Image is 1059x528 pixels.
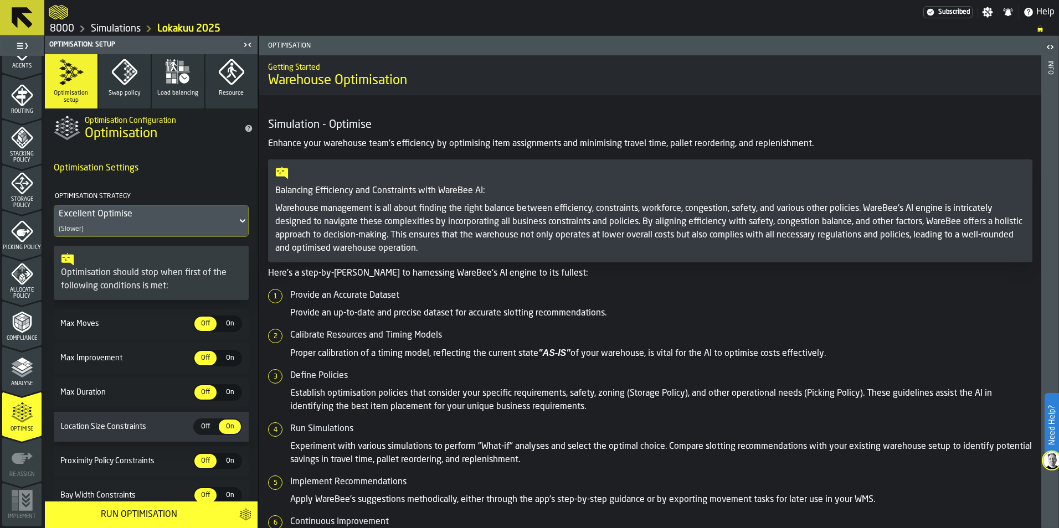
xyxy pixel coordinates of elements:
h5: Define Policies [290,369,1032,382]
span: Re-assign [2,472,42,478]
span: Optimise [2,426,42,432]
span: Optimisation [85,125,157,143]
span: Storage Policy [2,196,42,209]
span: Max Duration [58,388,193,397]
span: On [221,319,239,329]
div: thumb [219,488,241,503]
h2: Sub Title [85,114,235,125]
h4: Simulation - Optimise [268,117,1032,133]
span: Bay Width Constraints [58,491,193,500]
span: On [221,456,239,466]
div: thumb [219,420,241,434]
label: button-switch-multi-Off [193,350,218,366]
li: menu Optimise [2,392,42,436]
span: Max Improvement [58,354,193,363]
span: Routing [2,108,42,115]
div: thumb [219,317,241,331]
h5: Run Simulations [290,422,1032,436]
button: button- [233,501,258,528]
label: button-switch-multi-On [218,418,242,435]
span: Picking Policy [2,245,42,251]
span: Load balancing [157,90,198,97]
p: Enhance your warehouse team's efficiency by optimising item assignments and minimising travel tim... [268,137,1032,151]
li: menu Agents [2,29,42,73]
p: Experiment with various simulations to perform "What-if" analyses and select the optimal choice. ... [290,440,1032,467]
span: Off [197,353,214,363]
div: thumb [194,351,217,365]
div: thumb [194,454,217,468]
span: Resource [219,90,244,97]
div: thumb [219,351,241,365]
div: Info [1046,58,1054,525]
li: menu Routing [2,74,42,118]
span: Help [1036,6,1055,19]
a: link-to-/wh/i/b2e041e4-2753-4086-a82a-958e8abdd2c7/simulations/06ae75b9-b307-411a-94ac-9c77965144ee [157,23,220,35]
div: (Slower) [59,225,84,233]
span: Off [197,319,214,329]
a: link-to-/wh/i/b2e041e4-2753-4086-a82a-958e8abdd2c7 [50,23,74,35]
div: DropdownMenuValue-50 [59,208,233,221]
a: logo-header [49,2,68,22]
span: Proximity Policy Constraints [58,457,193,465]
label: button-switch-multi-On [218,384,242,401]
span: Off [197,490,214,500]
a: link-to-/wh/i/b2e041e4-2753-4086-a82a-958e8abdd2c7/settings/billing [923,6,973,18]
span: Agents [2,63,42,69]
div: thumb [219,385,241,400]
label: button-toggle-Close me [240,38,255,51]
span: Off [197,422,214,432]
div: title-Warehouse Optimisation [259,55,1041,95]
nav: Breadcrumb [49,22,1055,35]
label: button-switch-multi-Off [193,418,218,435]
span: Max Moves [58,319,193,328]
div: Optimisation should stop when first of the following conditions is met: [61,266,241,293]
div: DropdownMenuValue-50(Slower) [54,205,249,237]
label: button-switch-multi-Off [193,487,218,504]
span: On [221,422,239,432]
h5: Implement Recommendations [290,475,1032,489]
label: button-toggle-Notifications [998,7,1018,18]
div: Run Optimisation [52,508,226,521]
label: button-toggle-Toggle Full Menu [2,38,42,54]
label: button-switch-multi-On [218,487,242,504]
div: title-Optimisation [45,108,258,148]
label: button-toggle-Open [1042,38,1058,58]
span: Off [197,387,214,397]
span: Off [197,456,214,466]
span: Optimisation: Setup [49,41,115,49]
a: link-to-/wh/i/b2e041e4-2753-4086-a82a-958e8abdd2c7 [91,23,141,35]
p: Provide an up-to-date and precise dataset for accurate slotting recommendations. [290,307,1032,320]
label: button-switch-multi-On [218,350,242,366]
h2: Sub Title [268,61,1032,72]
div: Menu Subscription [923,6,973,18]
div: thumb [194,317,217,331]
label: button-toggle-Settings [978,7,998,18]
h5: Calibrate Resources and Timing Models [290,329,1032,342]
span: On [221,353,239,363]
li: menu Picking Policy [2,210,42,255]
p: Establish optimisation policies that consider your specific requirements, safety, zoning (Storage... [290,387,1032,413]
span: Optimisation setup [49,90,93,104]
span: Swap policy [109,90,141,97]
span: Location Size Constraints [58,422,193,431]
h4: Optimisation Strategy [54,188,246,205]
li: menu Analyse [2,346,42,391]
li: menu Re-assign [2,437,42,482]
div: thumb [194,488,217,503]
span: Subscribed [938,8,970,16]
span: Warehouse Optimisation [268,72,407,90]
span: On [221,490,239,500]
span: Compliance [2,335,42,341]
span: Implement [2,514,42,520]
div: thumb [194,420,217,434]
span: Allocate Policy [2,287,42,299]
div: thumb [194,385,217,400]
li: menu Storage Policy [2,165,42,209]
button: button-Run Optimisation [45,501,233,528]
li: menu Stacking Policy [2,120,42,164]
p: Apply WareBee's suggestions methodically, either through the app's step-by-step guidance or by ex... [290,493,1032,506]
em: "AS-IS" [538,348,570,358]
label: button-switch-multi-On [218,315,242,332]
label: button-switch-multi-On [218,453,242,469]
p: Warehouse management is all about finding the right balance between efficiency, constraints, work... [275,202,1025,255]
